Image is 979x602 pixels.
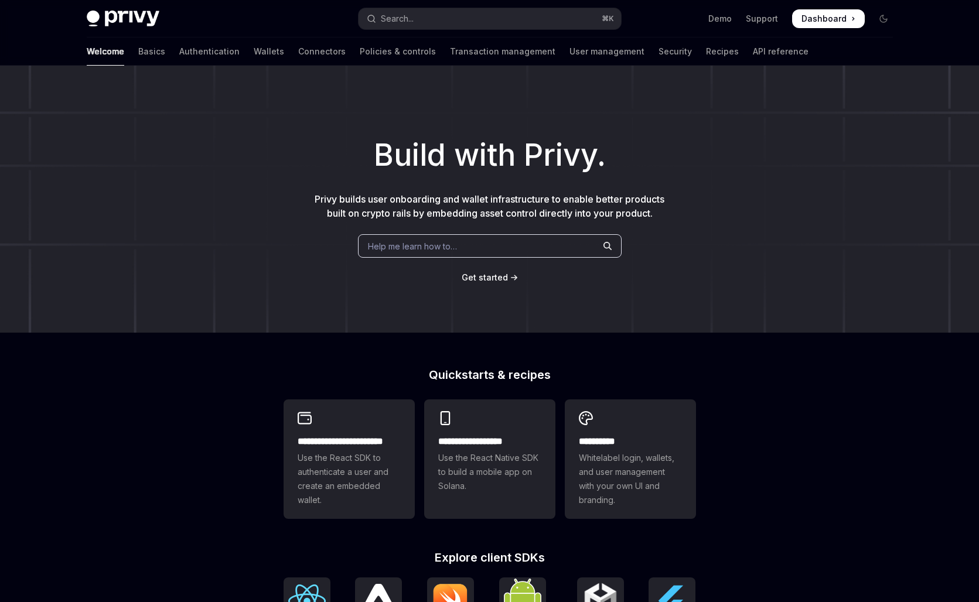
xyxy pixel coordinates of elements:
a: User management [569,37,644,66]
span: Whitelabel login, wallets, and user management with your own UI and branding. [579,451,682,507]
div: Search... [381,12,414,26]
img: dark logo [87,11,159,27]
a: Connectors [298,37,346,66]
a: Get started [462,272,508,283]
a: Security [659,37,692,66]
a: **** *****Whitelabel login, wallets, and user management with your own UI and branding. [565,399,696,519]
a: Welcome [87,37,124,66]
span: Privy builds user onboarding and wallet infrastructure to enable better products built on crypto ... [315,193,664,219]
span: Help me learn how to… [368,240,457,252]
a: API reference [753,37,809,66]
a: Recipes [706,37,739,66]
h1: Build with Privy. [19,132,960,178]
a: Authentication [179,37,240,66]
a: Wallets [254,37,284,66]
a: Policies & controls [360,37,436,66]
a: Support [746,13,778,25]
a: **** **** **** ***Use the React Native SDK to build a mobile app on Solana. [424,399,555,519]
span: Dashboard [801,13,847,25]
span: Get started [462,272,508,282]
button: Toggle dark mode [874,9,893,28]
a: Basics [138,37,165,66]
button: Open search [359,8,621,29]
a: Demo [708,13,732,25]
span: Use the React SDK to authenticate a user and create an embedded wallet. [298,451,401,507]
span: Use the React Native SDK to build a mobile app on Solana. [438,451,541,493]
a: Dashboard [792,9,865,28]
a: Transaction management [450,37,555,66]
h2: Quickstarts & recipes [284,369,696,381]
h2: Explore client SDKs [284,552,696,563]
span: ⌘ K [602,14,614,23]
